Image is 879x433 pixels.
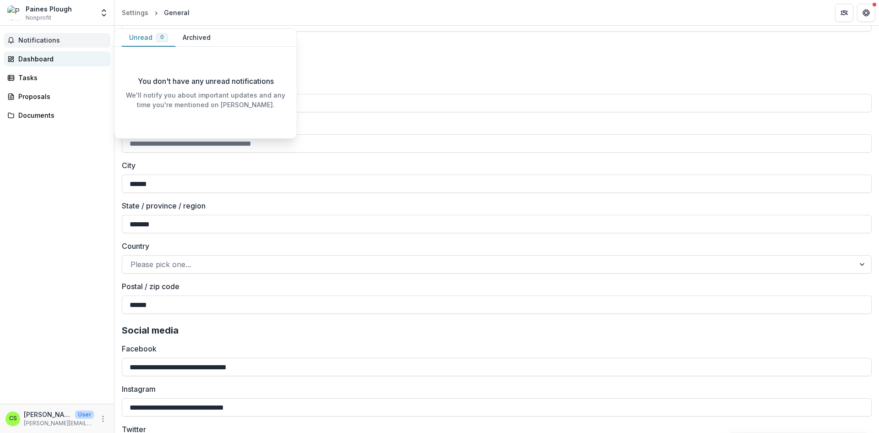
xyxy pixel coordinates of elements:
button: Archived [175,29,218,47]
label: Facebook [122,343,866,354]
a: Proposals [4,89,110,104]
label: City [122,160,866,171]
label: Address line 1 [122,79,866,90]
a: Dashboard [4,51,110,66]
label: State / province / region [122,200,866,211]
p: We'll notify you about important updates and any time you're mentioned on [PERSON_NAME]. [122,90,289,110]
label: Postal / zip code [122,281,866,292]
label: Instagram [122,384,866,395]
button: Unread [122,29,175,47]
p: You don't have any unread notifications [138,76,274,87]
div: Documents [18,110,103,120]
nav: breadcrumb [118,6,193,19]
div: Proposals [18,92,103,101]
h2: Mailing address [122,43,872,54]
div: Settings [122,8,148,17]
span: Notifications [18,37,107,44]
img: Paines Plough [7,5,22,20]
button: Notifications [4,33,110,48]
label: Country [122,241,866,252]
span: 0 [160,34,164,40]
button: Open entity switcher [98,4,110,22]
a: Documents [4,108,110,123]
button: Partners [835,4,853,22]
label: Address line 2 [122,120,866,131]
p: [PERSON_NAME][EMAIL_ADDRESS][DOMAIN_NAME] [24,419,94,428]
p: [PERSON_NAME] [24,410,71,419]
div: Dashboard [18,54,103,64]
button: Get Help [857,4,875,22]
div: General [164,8,190,17]
a: Tasks [4,70,110,85]
a: Settings [118,6,152,19]
span: Nonprofit [26,14,51,22]
div: Paines Plough [26,4,72,14]
div: Claire Simpson [9,416,17,422]
p: User [75,411,94,419]
div: Tasks [18,73,103,82]
button: More [98,413,109,424]
h2: Social media [122,325,872,336]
